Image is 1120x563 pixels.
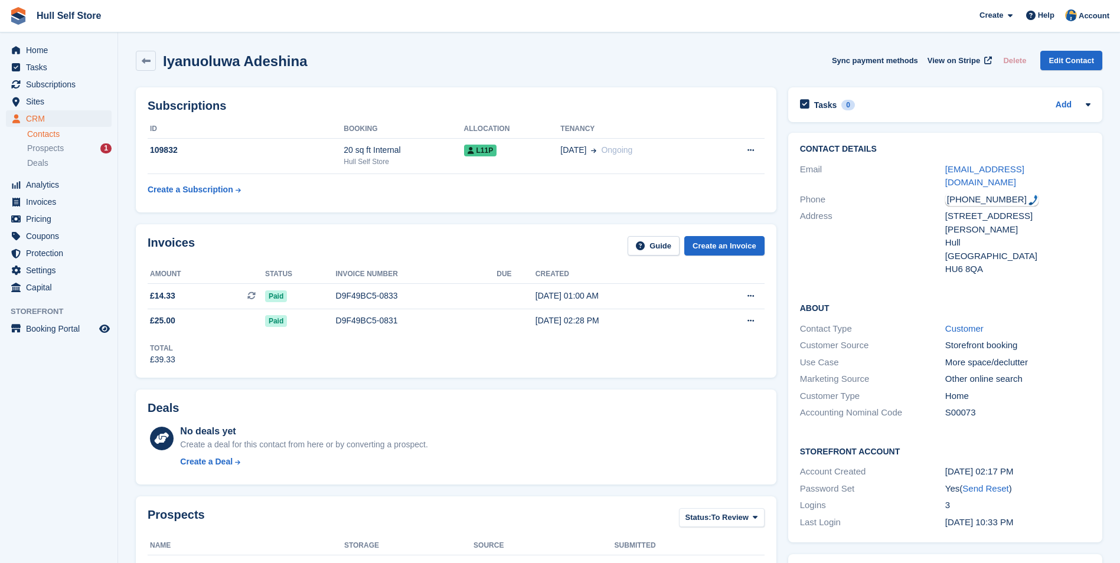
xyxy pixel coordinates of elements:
[26,320,97,337] span: Booking Portal
[344,144,463,156] div: 20 sq ft Internal
[800,302,1090,313] h2: About
[180,456,233,468] div: Create a Deal
[800,516,945,529] div: Last Login
[265,265,336,284] th: Status
[336,265,497,284] th: Invoice number
[148,236,195,256] h2: Invoices
[26,93,97,110] span: Sites
[265,290,287,302] span: Paid
[945,499,1090,512] div: 3
[6,262,112,279] a: menu
[1065,9,1077,21] img: Hull Self Store
[800,372,945,386] div: Marketing Source
[11,306,117,317] span: Storefront
[6,76,112,93] a: menu
[560,120,712,139] th: Tenancy
[800,406,945,420] div: Accounting Nominal Code
[26,76,97,93] span: Subscriptions
[27,142,112,155] a: Prospects 1
[6,320,112,337] a: menu
[148,184,233,196] div: Create a Subscription
[27,143,64,154] span: Prospects
[711,512,749,523] span: To Review
[336,290,497,302] div: D9F49BC5-0833
[800,210,945,276] div: Address
[800,499,945,512] div: Logins
[26,59,97,76] span: Tasks
[945,356,1090,369] div: More space/declutter
[26,228,97,244] span: Coupons
[800,163,945,189] div: Email
[945,517,1014,527] time: 2025-09-23 21:33:47 UTC
[26,262,97,279] span: Settings
[344,156,463,167] div: Hull Self Store
[841,100,855,110] div: 0
[945,406,1090,420] div: S00073
[464,120,561,139] th: Allocation
[535,290,700,302] div: [DATE] 01:00 AM
[560,144,586,156] span: [DATE]
[148,179,241,201] a: Create a Subscription
[26,176,97,193] span: Analytics
[959,483,1011,493] span: ( )
[148,265,265,284] th: Amount
[800,445,1090,457] h2: Storefront Account
[180,456,427,468] a: Create a Deal
[945,250,1090,263] div: [GEOGRAPHIC_DATA]
[6,176,112,193] a: menu
[150,353,175,366] div: £39.33
[6,42,112,58] a: menu
[336,315,497,327] div: D9F49BC5-0831
[684,236,765,256] a: Create an Invoice
[923,51,994,70] a: View on Stripe
[27,158,48,169] span: Deals
[685,512,711,523] span: Status:
[800,356,945,369] div: Use Case
[464,145,497,156] span: L11P
[945,164,1024,188] a: [EMAIL_ADDRESS][DOMAIN_NAME]
[800,482,945,496] div: Password Set
[32,6,106,25] a: Hull Self Store
[945,236,1090,250] div: Hull
[148,144,344,156] div: 109832
[945,389,1090,403] div: Home
[180,424,427,438] div: No deals yet
[26,110,97,127] span: CRM
[150,315,175,327] span: £25.00
[800,389,945,403] div: Customer Type
[800,322,945,336] div: Contact Type
[180,438,427,451] div: Create a deal for this contact from here or by converting a prospect.
[628,236,680,256] a: Guide
[6,194,112,210] a: menu
[474,536,615,555] th: Source
[6,211,112,227] a: menu
[6,279,112,296] a: menu
[1040,51,1102,70] a: Edit Contact
[945,465,1090,479] div: [DATE] 02:17 PM
[265,315,287,327] span: Paid
[979,9,1003,21] span: Create
[1038,9,1054,21] span: Help
[148,401,179,415] h2: Deals
[814,100,837,110] h2: Tasks
[945,210,1090,236] div: [STREET_ADDRESS][PERSON_NAME]
[679,508,765,528] button: Status: To Review
[148,99,765,113] h2: Subscriptions
[945,263,1090,276] div: HU6 8QA
[962,483,1008,493] a: Send Reset
[800,339,945,352] div: Customer Source
[6,228,112,244] a: menu
[615,536,708,555] th: Submitted
[535,265,700,284] th: Created
[601,145,632,155] span: Ongoing
[150,343,175,353] div: Total
[26,211,97,227] span: Pricing
[27,157,112,169] a: Deals
[998,51,1031,70] button: Delete
[26,42,97,58] span: Home
[97,322,112,336] a: Preview store
[945,193,1039,207] div: Call: +447900500482
[26,194,97,210] span: Invoices
[800,193,945,207] div: Phone
[800,465,945,479] div: Account Created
